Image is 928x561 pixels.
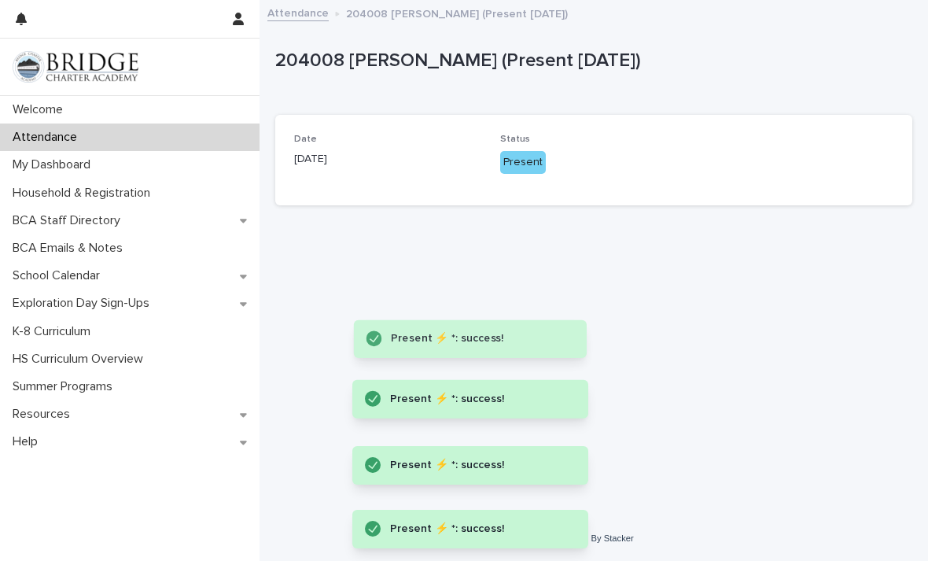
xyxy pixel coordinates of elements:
[6,186,163,201] p: Household & Registration
[500,135,530,144] span: Status
[294,135,317,144] span: Date
[6,296,162,311] p: Exploration Day Sign-Ups
[6,352,156,367] p: HS Curriculum Overview
[390,456,557,475] div: Present ⚡ *: success!
[275,50,906,72] p: 204008 [PERSON_NAME] (Present [DATE])
[390,389,557,409] div: Present ⚡ *: success!
[6,213,133,228] p: BCA Staff Directory
[6,379,125,394] p: Summer Programs
[6,130,90,145] p: Attendance
[6,241,135,256] p: BCA Emails & Notes
[6,434,50,449] p: Help
[554,533,633,543] a: Powered By Stacker
[346,4,568,21] p: 204008 [PERSON_NAME] (Present [DATE])
[294,151,481,168] p: [DATE]
[6,102,75,117] p: Welcome
[267,3,329,21] a: Attendance
[500,151,546,174] div: Present
[391,330,555,349] div: Present ⚡ *: success!
[6,157,103,172] p: My Dashboard
[13,51,138,83] img: V1C1m3IdTEidaUdm9Hs0
[6,324,103,339] p: K-8 Curriculum
[6,407,83,422] p: Resources
[6,268,112,283] p: School Calendar
[390,519,557,539] div: Present ⚡ *: success!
